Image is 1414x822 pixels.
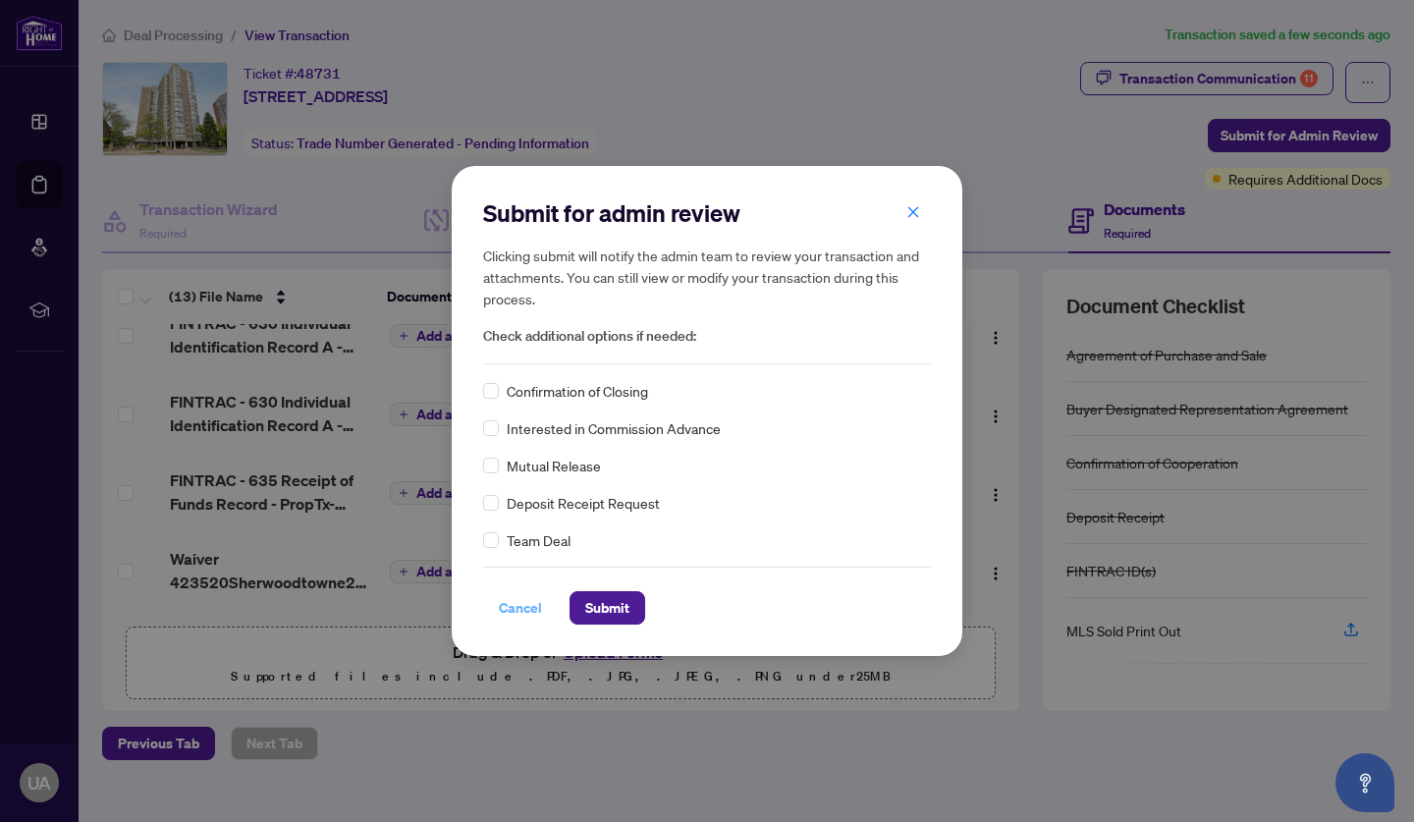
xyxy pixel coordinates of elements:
[483,325,931,348] span: Check additional options if needed:
[1335,753,1394,812] button: Open asap
[499,592,542,624] span: Cancel
[507,380,648,402] span: Confirmation of Closing
[507,529,571,551] span: Team Deal
[570,591,645,625] button: Submit
[483,591,558,625] button: Cancel
[507,455,601,476] span: Mutual Release
[585,592,629,624] span: Submit
[483,245,931,309] h5: Clicking submit will notify the admin team to review your transaction and attachments. You can st...
[906,205,920,219] span: close
[507,492,660,514] span: Deposit Receipt Request
[483,197,931,229] h2: Submit for admin review
[507,417,721,439] span: Interested in Commission Advance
